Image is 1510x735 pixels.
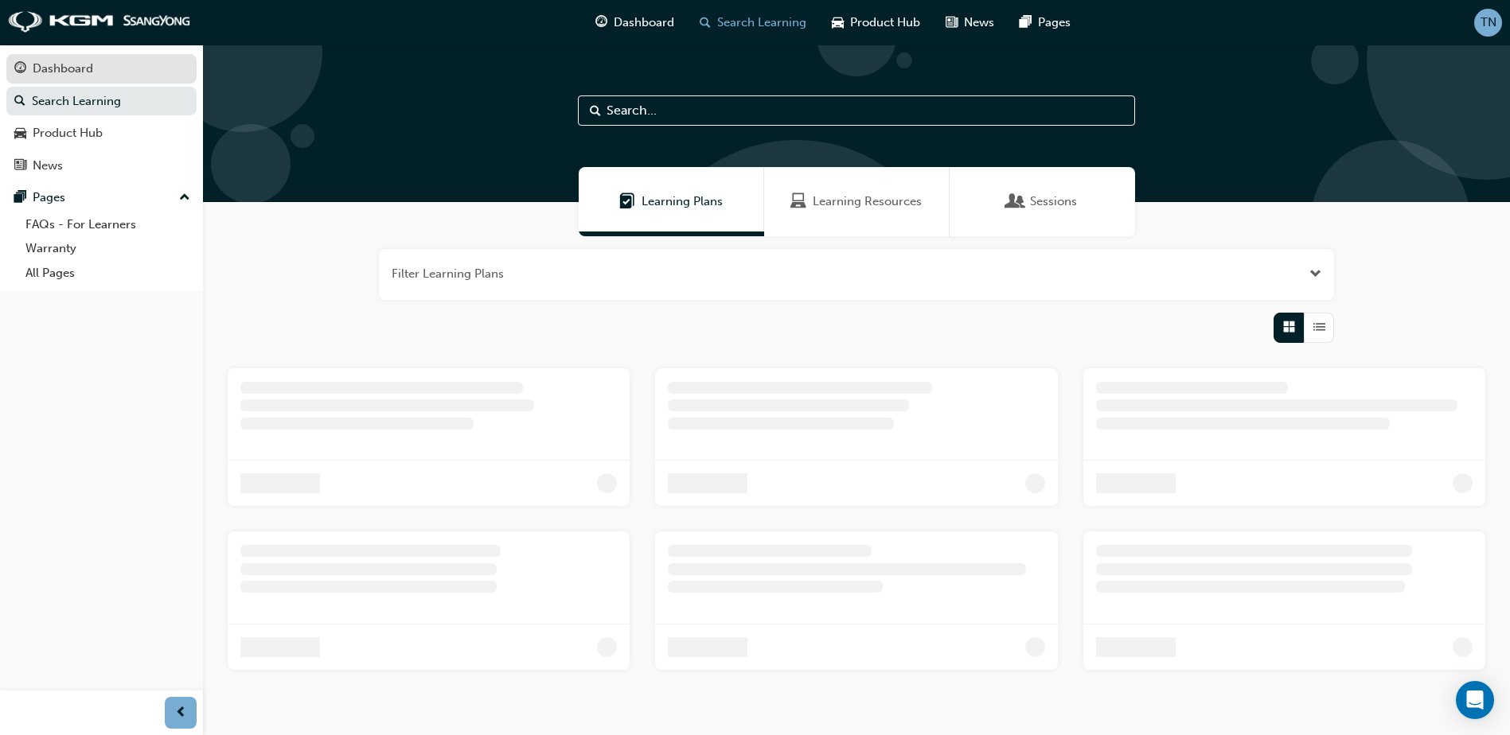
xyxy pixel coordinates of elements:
span: Sessions [1030,192,1077,211]
div: Open Intercom Messenger [1456,681,1494,719]
a: Learning ResourcesLearning Resources [764,167,950,236]
span: search-icon [14,95,25,109]
button: TN [1474,9,1502,37]
span: Pages [1038,14,1071,32]
a: SessionsSessions [950,167,1135,236]
a: car-iconProduct Hub [819,6,933,39]
button: Pages [6,183,197,212]
a: Search Learning [6,87,197,116]
a: news-iconNews [933,6,1007,39]
a: search-iconSearch Learning [687,6,819,39]
span: car-icon [14,126,26,141]
span: pages-icon [1020,13,1032,33]
span: Learning Resources [813,192,922,211]
button: Open the filter [1309,265,1321,283]
span: search-icon [700,13,711,33]
button: DashboardSearch LearningProduct HubNews [6,51,197,183]
a: Product Hub [6,119,197,148]
span: Grid [1283,318,1295,336]
span: guage-icon [14,62,26,76]
img: kgm [8,11,191,33]
span: news-icon [946,13,958,33]
span: Learning Plans [642,192,723,211]
span: Learning Plans [619,192,635,211]
span: Search [590,102,601,120]
a: All Pages [19,261,197,286]
span: news-icon [14,159,26,173]
a: News [6,151,197,181]
input: Search... [578,95,1135,126]
span: pages-icon [14,191,26,205]
a: FAQs - For Learners [19,212,197,237]
span: Product Hub [850,14,920,32]
a: Warranty [19,236,197,261]
div: Product Hub [33,124,103,142]
span: Learning Resources [790,192,806,211]
span: News [964,14,994,32]
span: Search Learning [717,14,806,32]
span: List [1313,318,1325,336]
span: up-icon [179,188,190,208]
span: Sessions [1008,192,1024,211]
span: TN [1481,14,1496,32]
span: Dashboard [614,14,674,32]
div: Dashboard [33,60,93,78]
a: Dashboard [6,54,197,84]
div: News [33,157,63,175]
a: Learning PlansLearning Plans [579,167,764,236]
span: guage-icon [595,13,607,33]
a: pages-iconPages [1007,6,1083,39]
div: Pages [33,189,65,207]
span: car-icon [832,13,844,33]
a: guage-iconDashboard [583,6,687,39]
span: prev-icon [175,703,187,723]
